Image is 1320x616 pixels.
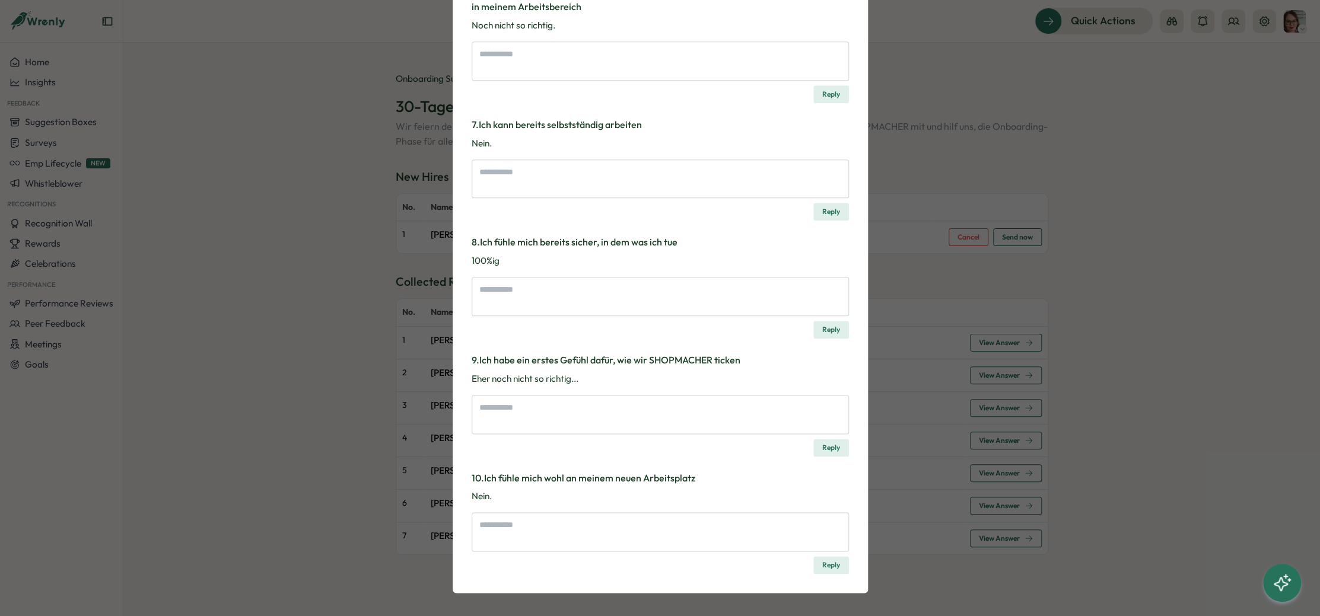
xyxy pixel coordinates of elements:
[472,137,849,150] p: Nein.
[472,372,849,385] p: Eher noch nicht so richtig...
[472,353,849,368] h3: 9 . Ich habe ein erstes Gefühl dafür, wie wir SHOPMACHER ticken
[813,203,849,221] button: Reply
[472,471,849,486] h3: 10 . Ich fühle mich wohl an meinem neuen Arbeitsplatz
[813,556,849,574] button: Reply
[472,117,849,132] h3: 7 . Ich kann bereits selbstständig arbeiten
[822,439,840,456] span: Reply
[813,321,849,339] button: Reply
[813,439,849,457] button: Reply
[813,85,849,103] button: Reply
[822,203,840,220] span: Reply
[472,490,849,503] p: Nein.
[472,19,849,32] p: Noch nicht so richtig.
[822,557,840,573] span: Reply
[822,86,840,103] span: Reply
[472,235,849,250] h3: 8 . Ich fühle mich bereits sicher, in dem was ich tue
[822,321,840,338] span: Reply
[472,254,849,267] p: 100%ig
